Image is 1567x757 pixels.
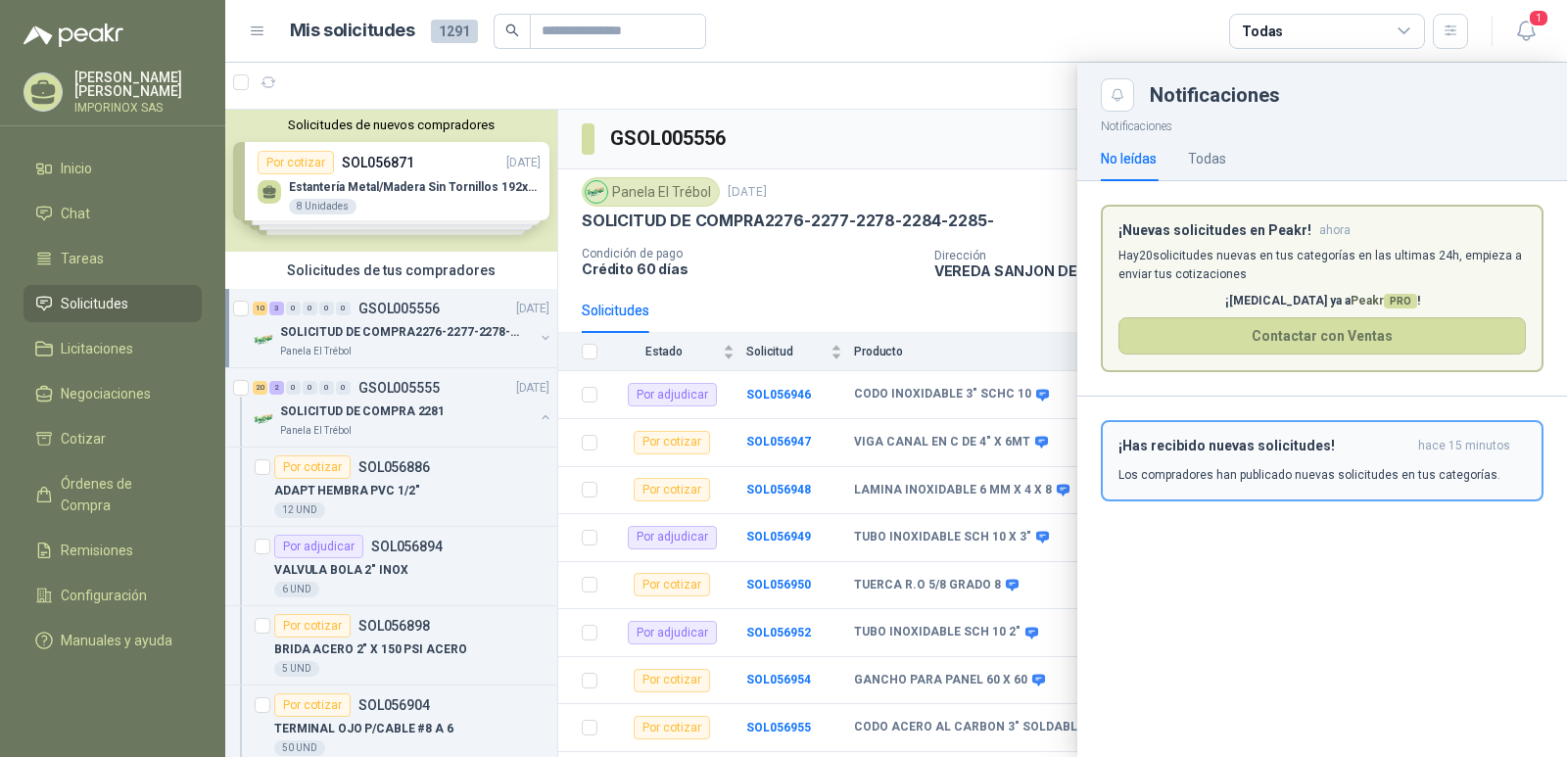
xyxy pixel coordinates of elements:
p: Los compradores han publicado nuevas solicitudes en tus categorías. [1118,466,1500,484]
a: Negociaciones [24,375,202,412]
span: Manuales y ayuda [61,630,172,651]
a: Tareas [24,240,202,277]
span: Negociaciones [61,383,151,404]
a: Chat [24,195,202,232]
button: ¡Has recibido nuevas solicitudes!hace 15 minutos Los compradores han publicado nuevas solicitudes... [1101,420,1543,501]
span: Cotizar [61,428,106,449]
p: [PERSON_NAME] [PERSON_NAME] [74,71,202,98]
div: Todas [1188,148,1226,169]
a: Manuales y ayuda [24,622,202,659]
a: Órdenes de Compra [24,465,202,524]
a: Licitaciones [24,330,202,367]
a: Inicio [24,150,202,187]
span: Peakr [1351,294,1417,308]
div: Todas [1242,21,1283,42]
span: Chat [61,203,90,224]
span: search [505,24,519,37]
span: Inicio [61,158,92,179]
p: Hay 20 solicitudes nuevas en tus categorías en las ultimas 24h, empieza a enviar tus cotizaciones [1118,247,1526,284]
span: Solicitudes [61,293,128,314]
h3: ¡Has recibido nuevas solicitudes! [1118,438,1410,454]
span: ahora [1319,222,1351,239]
p: IMPORINOX SAS [74,102,202,114]
span: Tareas [61,248,104,269]
a: Remisiones [24,532,202,569]
span: 1 [1528,9,1549,27]
div: Notificaciones [1150,85,1543,105]
button: Close [1101,78,1134,112]
h1: Mis solicitudes [290,17,415,45]
h3: ¡Nuevas solicitudes en Peakr! [1118,222,1311,239]
span: Configuración [61,585,147,606]
span: hace 15 minutos [1418,438,1510,454]
span: Remisiones [61,540,133,561]
p: Notificaciones [1077,112,1567,136]
span: Licitaciones [61,338,133,359]
span: PRO [1384,294,1417,308]
a: Solicitudes [24,285,202,322]
a: Cotizar [24,420,202,457]
button: Contactar con Ventas [1118,317,1526,355]
span: Órdenes de Compra [61,473,183,516]
img: Logo peakr [24,24,123,47]
div: No leídas [1101,148,1157,169]
p: ¡[MEDICAL_DATA] ya a ! [1118,292,1526,310]
button: 1 [1508,14,1543,49]
a: Configuración [24,577,202,614]
span: 1291 [431,20,478,43]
